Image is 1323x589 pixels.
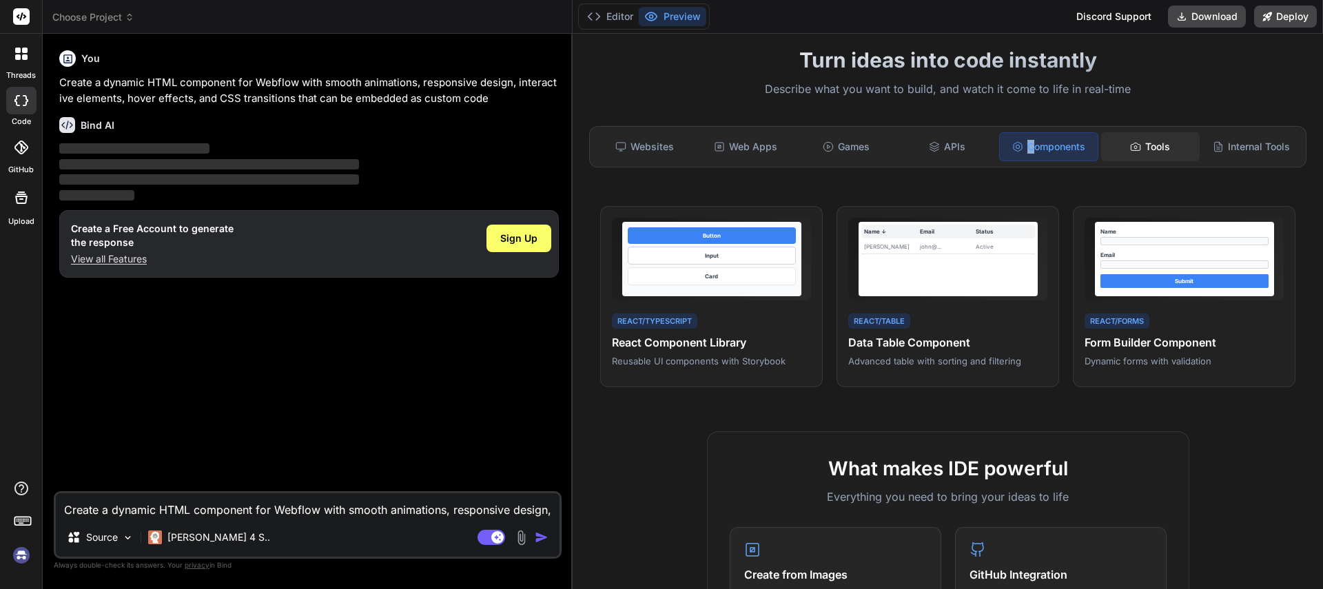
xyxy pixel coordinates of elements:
div: Games [797,132,895,161]
div: Card [628,267,796,285]
div: React/Forms [1085,313,1149,329]
p: Describe what you want to build, and watch it come to life in real-time [581,81,1315,99]
div: Input [628,247,796,265]
label: code [12,116,31,127]
div: Name ↓ [864,227,920,236]
h1: Create a Free Account to generate the response [71,222,234,249]
div: Name [1100,227,1269,236]
label: GitHub [8,164,34,176]
p: Always double-check its answers. Your in Bind [54,559,562,572]
div: Components [999,132,1098,161]
img: Pick Models [122,532,134,544]
p: View all Features [71,252,234,266]
label: threads [6,70,36,81]
div: Active [976,242,1032,251]
div: Email [1100,251,1269,259]
div: Tools [1101,132,1199,161]
img: icon [535,530,548,544]
div: john@... [920,242,976,251]
p: Source [86,530,118,544]
h6: Bind AI [81,118,114,132]
p: Advanced table with sorting and filtering [848,355,1047,367]
h2: What makes IDE powerful [730,454,1167,483]
span: ‌ [59,159,359,169]
button: Deploy [1254,6,1317,28]
button: Editor [582,7,639,26]
div: APIs [898,132,996,161]
div: Internal Tools [1202,132,1300,161]
img: attachment [513,530,529,546]
button: Preview [639,7,706,26]
img: signin [10,544,33,567]
h1: Turn ideas into code instantly [581,48,1315,72]
label: Upload [8,216,34,227]
div: Email [920,227,976,236]
p: Everything you need to bring your ideas to life [730,488,1167,505]
img: Claude 4 Sonnet [148,530,162,544]
h4: React Component Library [612,334,811,351]
span: ‌ [59,190,134,200]
p: [PERSON_NAME] 4 S.. [167,530,270,544]
p: Create a dynamic HTML component for Webflow with smooth animations, responsive design, interactiv... [59,75,559,106]
div: [PERSON_NAME] [864,242,920,251]
div: Discord Support [1068,6,1160,28]
span: ‌ [59,174,359,185]
p: Dynamic forms with validation [1085,355,1284,367]
button: Download [1168,6,1246,28]
div: Web Apps [697,132,794,161]
div: React/Table [848,313,910,329]
h4: Data Table Component [848,334,1047,351]
div: Websites [595,132,693,161]
h4: Form Builder Component [1085,334,1284,351]
span: Sign Up [500,231,537,245]
span: Choose Project [52,10,134,24]
span: privacy [185,561,209,569]
h6: You [81,52,100,65]
div: Submit [1100,274,1269,288]
h4: GitHub Integration [970,566,1152,583]
div: React/TypeScript [612,313,697,329]
span: ‌ [59,143,209,154]
div: Button [628,227,796,244]
h4: Create from Images [744,566,927,583]
p: Reusable UI components with Storybook [612,355,811,367]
